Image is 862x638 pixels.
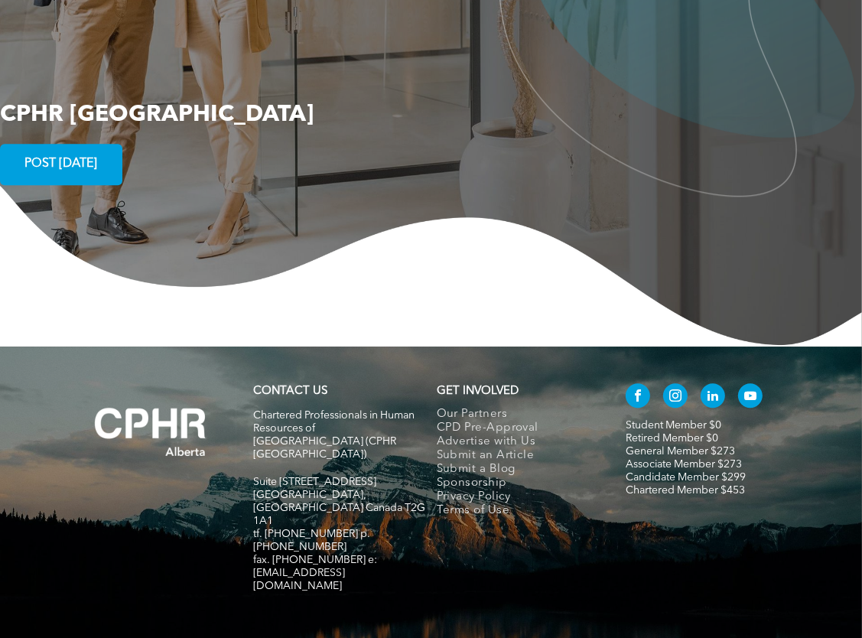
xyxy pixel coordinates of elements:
a: youtube [738,383,763,412]
span: GET INVOLVED [437,386,519,397]
a: Retired Member $0 [626,433,718,444]
a: Privacy Policy [437,490,598,504]
a: Chartered Member $453 [626,485,745,496]
a: Advertise with Us [437,435,598,449]
a: Our Partners [437,408,598,422]
a: CPD Pre-Approval [437,422,598,435]
span: POST [DATE] [20,149,103,179]
a: General Member $273 [626,446,735,457]
a: Terms of Use [437,504,598,518]
a: Candidate Member $299 [626,472,746,483]
span: fax. [PHONE_NUMBER] e:[EMAIL_ADDRESS][DOMAIN_NAME] [253,555,377,591]
img: A white background with a few lines on it [64,377,237,487]
span: Suite [STREET_ADDRESS] [253,477,376,487]
a: instagram [663,383,688,412]
span: tf. [PHONE_NUMBER] p. [PHONE_NUMBER] [253,529,370,552]
a: CONTACT US [253,386,327,397]
span: [GEOGRAPHIC_DATA], [GEOGRAPHIC_DATA] Canada T2G 1A1 [253,490,425,526]
a: Submit an Article [437,449,598,463]
span: Chartered Professionals in Human Resources of [GEOGRAPHIC_DATA] (CPHR [GEOGRAPHIC_DATA]) [253,410,415,460]
a: facebook [626,383,650,412]
a: Submit a Blog [437,463,598,477]
a: linkedin [701,383,725,412]
a: Student Member $0 [626,420,721,431]
a: Sponsorship [437,477,598,490]
a: Associate Member $273 [626,459,742,470]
